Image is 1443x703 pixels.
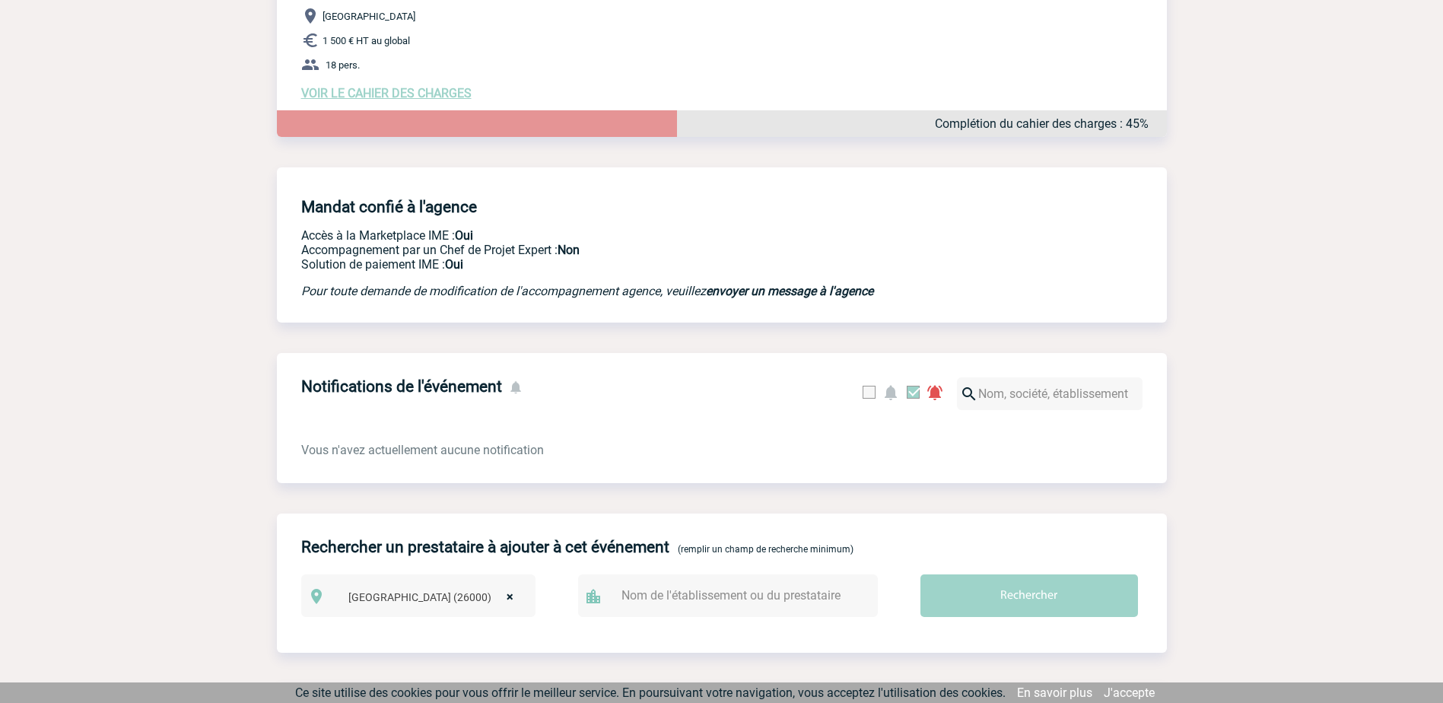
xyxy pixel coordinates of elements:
span: 1 500 € HT au global [323,35,410,46]
h4: Mandat confié à l'agence [301,198,477,216]
a: VOIR LE CAHIER DES CHARGES [301,86,472,100]
em: Pour toute demande de modification de l'accompagnement agence, veuillez [301,284,873,298]
h4: Rechercher un prestataire à ajouter à cet événement [301,538,669,556]
span: (remplir un champ de recherche minimum) [678,544,853,555]
span: 18 pers. [326,59,360,71]
span: Valence (26000) [342,587,529,608]
input: Nom de l'établissement ou du prestataire [618,584,853,606]
span: Vous n'avez actuellement aucune notification [301,443,544,457]
span: [GEOGRAPHIC_DATA] [323,11,415,22]
input: Rechercher [920,574,1138,617]
b: Non [558,243,580,257]
span: Ce site utilise des cookies pour vous offrir le meilleur service. En poursuivant votre navigation... [295,686,1006,700]
b: Oui [455,228,473,243]
p: Accès à la Marketplace IME : [301,228,933,243]
a: En savoir plus [1017,686,1092,700]
h4: Notifications de l'événement [301,377,502,396]
p: Prestation payante [301,243,933,257]
span: × [507,587,513,608]
p: Conformité aux process achat client, Prise en charge de la facturation, Mutualisation de plusieur... [301,257,933,272]
a: J'accepte [1104,686,1155,700]
a: envoyer un message à l'agence [706,284,873,298]
b: Oui [445,257,463,272]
